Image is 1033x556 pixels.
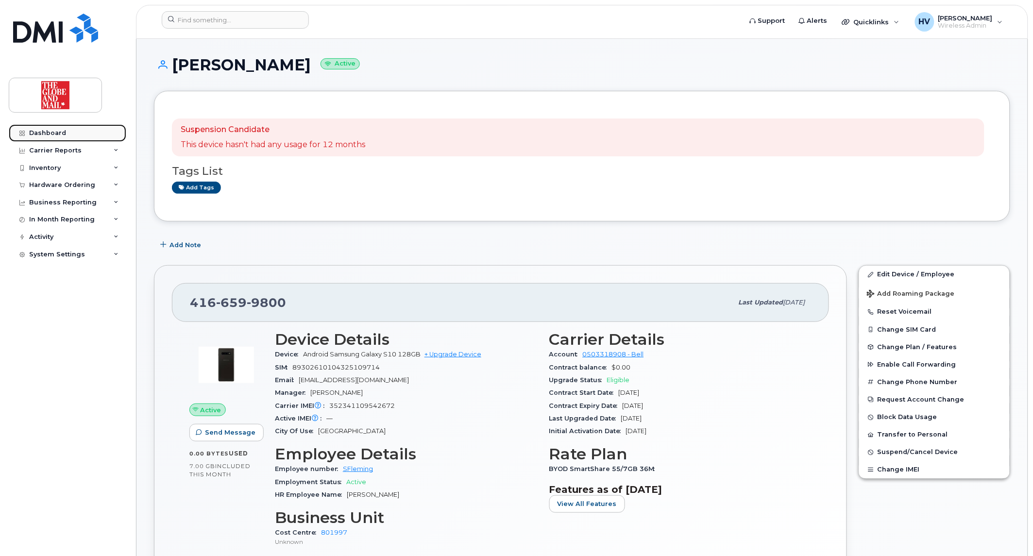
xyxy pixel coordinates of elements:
[310,389,363,396] span: [PERSON_NAME]
[549,484,812,495] h3: Features as of [DATE]
[859,408,1010,426] button: Block Data Usage
[549,402,623,409] span: Contract Expiry Date
[292,364,380,371] span: 89302610104325109714
[549,445,812,463] h3: Rate Plan
[621,415,642,422] span: [DATE]
[275,402,329,409] span: Carrier IMEI
[275,415,326,422] span: Active IMEI
[181,139,365,151] p: This device hasn't had any usage for 12 months
[783,299,805,306] span: [DATE]
[189,463,215,470] span: 7.00 GB
[549,465,660,472] span: BYOD SmartShare 55/7GB 36M
[343,465,373,472] a: SFleming
[154,56,1010,73] h1: [PERSON_NAME]
[326,415,333,422] span: —
[859,356,1010,373] button: Enable Call Forwarding
[549,389,619,396] span: Contract Start Date
[275,389,310,396] span: Manager
[318,427,386,435] span: [GEOGRAPHIC_DATA]
[205,428,255,437] span: Send Message
[346,478,366,486] span: Active
[275,491,347,498] span: HR Employee Name
[172,182,221,194] a: Add tags
[189,424,264,441] button: Send Message
[549,331,812,348] h3: Carrier Details
[229,450,248,457] span: used
[549,351,583,358] span: Account
[859,338,1010,356] button: Change Plan / Features
[859,443,1010,461] button: Suspend/Cancel Device
[275,351,303,358] span: Device
[583,351,644,358] a: 0503318908 - Bell
[859,321,1010,338] button: Change SIM Card
[275,331,538,348] h3: Device Details
[181,124,365,135] p: Suspension Candidate
[275,478,346,486] span: Employment Status
[197,336,255,394] img: image20231002-3703462-dkhqql.jpeg
[549,415,621,422] span: Last Upgraded Date
[321,58,360,69] small: Active
[172,165,992,177] h3: Tags List
[275,509,538,526] h3: Business Unit
[169,240,201,250] span: Add Note
[549,495,625,513] button: View All Features
[859,391,1010,408] button: Request Account Change
[607,376,630,384] span: Eligible
[275,364,292,371] span: SIM
[329,402,395,409] span: 352341109542672
[275,529,321,536] span: Cost Centre
[299,376,409,384] span: [EMAIL_ADDRESS][DOMAIN_NAME]
[859,283,1010,303] button: Add Roaming Package
[154,236,209,253] button: Add Note
[867,290,955,299] span: Add Roaming Package
[859,426,1010,443] button: Transfer to Personal
[878,361,956,368] span: Enable Call Forwarding
[424,351,481,358] a: + Upgrade Device
[619,389,640,396] span: [DATE]
[189,450,229,457] span: 0.00 Bytes
[626,427,647,435] span: [DATE]
[275,465,343,472] span: Employee number
[275,538,538,546] p: Unknown
[321,529,347,536] a: 801997
[859,266,1010,283] a: Edit Device / Employee
[549,427,626,435] span: Initial Activation Date
[878,449,958,456] span: Suspend/Cancel Device
[201,405,221,415] span: Active
[878,343,957,351] span: Change Plan / Features
[859,461,1010,478] button: Change IMEI
[216,295,247,310] span: 659
[275,445,538,463] h3: Employee Details
[189,462,251,478] span: included this month
[190,295,286,310] span: 416
[739,299,783,306] span: Last updated
[623,402,644,409] span: [DATE]
[275,427,318,435] span: City Of Use
[347,491,399,498] span: [PERSON_NAME]
[247,295,286,310] span: 9800
[549,364,612,371] span: Contract balance
[612,364,631,371] span: $0.00
[558,499,617,508] span: View All Features
[549,376,607,384] span: Upgrade Status
[859,303,1010,320] button: Reset Voicemail
[859,373,1010,391] button: Change Phone Number
[275,376,299,384] span: Email
[303,351,421,358] span: Android Samsung Galaxy S10 128GB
